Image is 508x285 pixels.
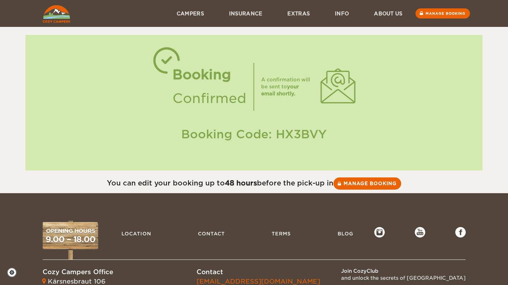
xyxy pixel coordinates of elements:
[415,8,470,19] a: Manage booking
[334,227,357,240] a: Blog
[341,268,466,275] div: Join CozyClub
[43,268,171,277] div: Cozy Campers Office
[7,268,21,277] a: Cookie settings
[197,278,320,285] a: [EMAIL_ADDRESS][DOMAIN_NAME]
[197,268,320,277] div: Contact
[333,177,401,190] a: Manage booking
[194,227,228,240] a: Contact
[341,275,466,282] div: and unlock the secrets of [GEOGRAPHIC_DATA]
[118,227,155,240] a: Location
[43,5,70,23] img: Cozy Campers
[225,179,257,187] strong: 48 hours
[172,87,246,110] div: Confirmed
[261,76,314,97] div: A confirmation will be sent to
[172,63,246,87] div: Booking
[32,126,476,142] div: Booking Code: HX3BVY
[268,227,294,240] a: Terms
